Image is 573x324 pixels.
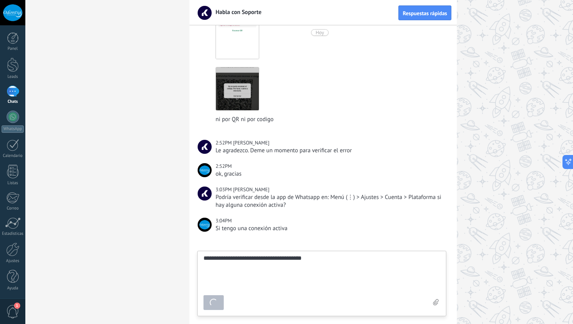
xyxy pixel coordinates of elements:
div: Correo [2,206,24,211]
div: Leads [2,74,24,79]
div: Calendario [2,153,24,158]
div: Le agradezco. Deme un momento para verificar el error [216,147,445,155]
button: Respuestas rápidas [398,5,451,20]
div: Listas [2,181,24,186]
span: Marcos M. [233,186,269,193]
div: 3:03PM [216,186,233,194]
div: Panel [2,46,24,51]
span: Marcos M. [198,140,212,154]
div: 3:04PM [216,217,233,225]
div: WhatsApp [2,125,24,133]
div: Si tengo una conexión activa [216,225,445,232]
div: Ayuda [2,286,24,291]
img: 8271d699-76d2-4855-b8d6-81f38254d65c [216,16,259,59]
div: ok, gracias [216,170,445,178]
div: Ajustes [2,259,24,264]
div: 2:52PM [216,162,233,170]
span: odontig [198,163,212,177]
span: Marcos M. [233,139,269,146]
span: Respuestas rápidas [403,11,447,16]
div: 2:52PM [216,139,233,147]
div: Chats [2,99,24,104]
span: 1 [14,303,20,309]
span: Marcos M. [198,187,212,201]
div: ni por QR ni por codigo [216,116,445,123]
div: Hoy [316,29,324,36]
img: 8daa504f-9ef0-42b3-ab7e-94bd1a8e8d7a [216,67,259,110]
span: Habla con Soporte [211,9,262,16]
span: odontig [198,218,212,232]
div: Podría verificar desde la app de Whatsapp en: Menú (⋮) > Ajustes > Cuenta > Plataforma si hay alg... [216,194,445,209]
div: Estadísticas [2,231,24,236]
